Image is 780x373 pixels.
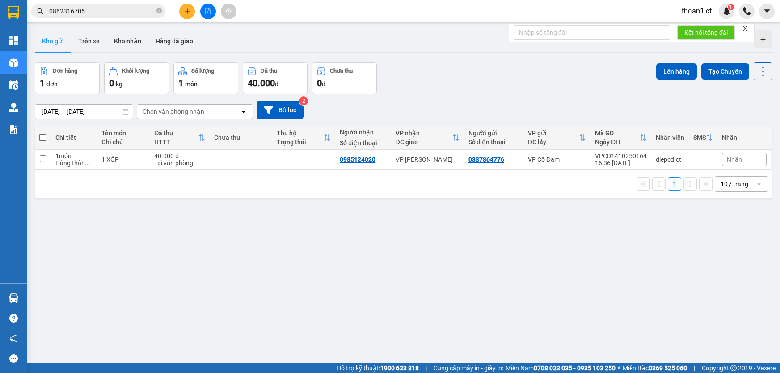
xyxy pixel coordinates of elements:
div: Chưa thu [214,134,268,141]
div: Đã thu [261,68,277,74]
img: solution-icon [9,125,18,134]
div: Tại văn phòng [154,159,205,167]
span: 0 [109,78,114,88]
span: caret-down [763,7,771,15]
span: question-circle [9,314,18,323]
th: Toggle SortBy [689,126,717,150]
span: | [426,363,427,373]
div: VP [PERSON_NAME] [396,156,460,163]
th: Toggle SortBy [391,126,464,150]
div: diepcd.ct [656,156,684,163]
img: warehouse-icon [9,103,18,112]
button: Đã thu40.000đ [243,62,308,94]
strong: 0708 023 035 - 0935 103 250 [534,365,616,372]
span: món [185,80,198,88]
span: Hỗ trợ kỹ thuật: [337,363,419,373]
span: ... [85,159,90,167]
th: Toggle SortBy [590,126,651,150]
div: 0337864776 [468,156,504,163]
span: 40.000 [248,78,275,88]
button: Lên hàng [656,63,697,80]
span: ⚪️ [618,366,620,370]
th: Toggle SortBy [272,126,335,150]
button: Kho nhận [107,30,148,52]
div: Ngày ĐH [595,138,640,146]
span: aim [225,8,232,14]
div: Đã thu [154,130,198,137]
span: thoan1.ct [675,5,719,17]
img: warehouse-icon [9,293,18,303]
input: Nhập số tổng đài [514,25,670,40]
button: caret-down [759,4,775,19]
span: close-circle [156,7,162,16]
th: Toggle SortBy [523,126,590,150]
div: Khối lượng [122,68,149,74]
img: dashboard-icon [9,36,18,45]
div: Người gửi [468,130,519,137]
button: Khối lượng0kg [104,62,169,94]
button: Số lượng1món [173,62,238,94]
span: plus [184,8,190,14]
div: ĐC giao [396,138,452,146]
button: Hàng đã giao [148,30,200,52]
div: 16:36 [DATE] [595,159,647,167]
div: Tạo kho hàng mới [754,30,772,48]
span: Nhãn [727,156,742,163]
button: Trên xe [71,30,107,52]
img: warehouse-icon [9,58,18,67]
button: Chưa thu0đ [312,62,377,94]
input: Tìm tên, số ĐT hoặc mã đơn [49,6,155,16]
button: file-add [200,4,216,19]
img: phone-icon [743,7,751,15]
div: Tên món [101,130,146,137]
span: kg [116,80,122,88]
span: copyright [730,365,737,371]
button: plus [179,4,195,19]
div: HTTT [154,138,198,146]
span: Miền Nam [506,363,616,373]
span: đ [275,80,278,88]
div: Số điện thoại [468,138,519,146]
span: close-circle [156,8,162,13]
span: đ [322,80,325,88]
span: file-add [205,8,211,14]
span: message [9,354,18,363]
span: 1 [40,78,45,88]
div: Mã GD [595,130,640,137]
div: Người nhận [340,129,387,136]
img: icon-new-feature [723,7,731,15]
span: notification [9,334,18,343]
span: Kết nối tổng đài [684,28,728,38]
div: VP gửi [528,130,579,137]
button: Đơn hàng1đơn [35,62,100,94]
img: warehouse-icon [9,80,18,90]
span: 1 [729,4,732,10]
span: search [37,8,43,14]
button: aim [221,4,236,19]
button: Kết nối tổng đài [677,25,735,40]
div: VP Cổ Đạm [528,156,586,163]
input: Select a date range. [35,105,133,119]
div: Ghi chú [101,138,146,146]
div: 0985124020 [340,156,375,163]
div: SMS [693,134,706,141]
span: | [694,363,695,373]
div: ĐC lấy [528,138,579,146]
sup: 2 [299,96,308,105]
span: đơn [46,80,58,88]
div: Số lượng [191,68,214,74]
span: close [742,25,748,32]
div: VPCD1410250164 [595,152,647,159]
div: Nhân viên [656,134,684,141]
div: VP nhận [396,130,452,137]
img: logo-vxr [8,6,19,19]
span: Miền Bắc [623,363,687,373]
div: Chi tiết [55,134,93,141]
div: Đơn hàng [53,68,77,74]
div: Hàng thông thường [55,159,93,167]
div: Trạng thái [277,138,324,146]
strong: 0369 525 060 [649,365,687,372]
div: 10 / trang [721,180,748,189]
svg: open [755,180,763,188]
div: 1 XỐP [101,156,146,163]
